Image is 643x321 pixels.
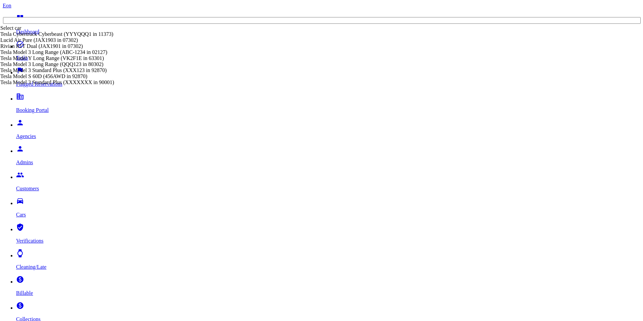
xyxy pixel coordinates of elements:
p: Verifications [16,238,640,244]
i: people [16,171,24,179]
i: paid [16,302,24,310]
span: Lucid Air Pure (JAX1903 in 07302) [0,37,78,43]
a: Eon [3,3,11,8]
i: corporate_fare [16,92,24,101]
p: Billable [16,290,640,296]
span: Rivian R1T Dual (JAX1901 in 07302) [0,43,83,49]
span: Select car [0,25,21,31]
i: person [16,145,24,153]
span: Tesla Cybertruck Cyberbeast (YYYQQQ1 in 11373) [0,31,113,37]
span: Tesla Model 3 Long Range (QQQ123 in 80302) [0,61,103,67]
i: drive_eta [16,197,24,205]
i: dashboard [16,14,24,22]
a: people Customers [16,174,640,192]
a: person Agencies [16,122,640,139]
a: drive_eta Cars [16,200,640,218]
p: Cars [16,212,640,218]
span: Tesla Model 3 Standard Plus (XXXXXXX in 90001) [0,79,114,85]
a: corporate_fare Booking Portal [16,96,640,113]
input: Search [3,17,641,24]
span: Tesla Model Y Long Range (VK2F1E in 63301) [0,55,104,61]
a: paid Billable [16,279,640,296]
span: Tesla Model 3 Long Range (ABC-1234 in 02127) [0,49,107,55]
i: verified_user [16,223,24,231]
p: Agencies [16,133,640,139]
i: watch [16,249,24,257]
i: paid [16,275,24,283]
a: person Admins [16,148,640,166]
a: verified_user Verifications [16,227,640,244]
i: person [16,119,24,127]
p: Customers [16,186,640,192]
span: Tesla Model S 60D (456AWD in 92870) [0,73,87,79]
p: Cleaning/Late [16,264,640,270]
p: Admins [16,159,640,166]
span: Tesla Model 3 Standard Plus (XXX123 in 92870) [0,67,107,73]
p: Booking Portal [16,107,640,113]
a: watch Cleaning/Late [16,253,640,270]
